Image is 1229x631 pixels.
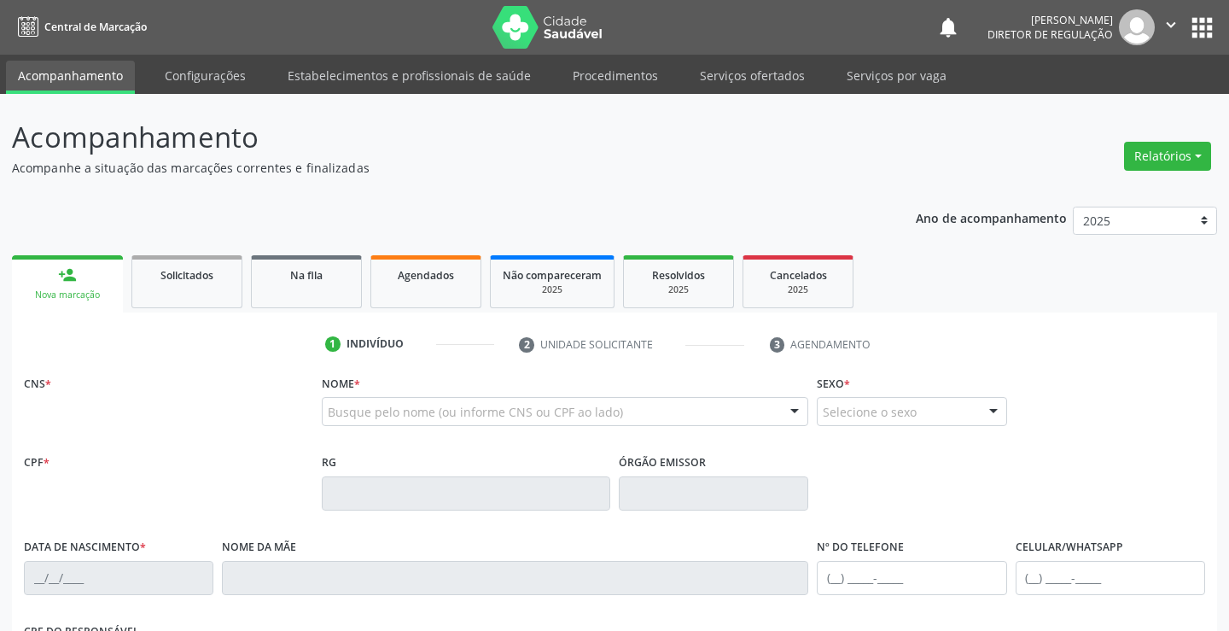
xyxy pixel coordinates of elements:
[24,450,50,476] label: CPF
[1016,561,1205,595] input: (__) _____-_____
[24,289,111,301] div: Nova marcação
[24,561,213,595] input: __/__/____
[12,13,147,41] a: Central de Marcação
[328,403,623,421] span: Busque pelo nome (ou informe CNS ou CPF ao lado)
[619,450,706,476] label: Órgão emissor
[987,27,1113,42] span: Diretor de regulação
[817,535,904,561] label: Nº do Telefone
[6,61,135,94] a: Acompanhamento
[561,61,670,91] a: Procedimentos
[322,450,336,476] label: RG
[503,283,602,296] div: 2025
[916,207,1067,228] p: Ano de acompanhamento
[770,268,827,283] span: Cancelados
[24,371,51,397] label: CNS
[12,159,855,177] p: Acompanhe a situação das marcações correntes e finalizadas
[222,535,296,561] label: Nome da mãe
[987,13,1113,27] div: [PERSON_NAME]
[1016,535,1123,561] label: Celular/WhatsApp
[12,116,855,159] p: Acompanhamento
[58,266,77,284] div: person_add
[688,61,817,91] a: Serviços ofertados
[817,561,1006,595] input: (__) _____-_____
[153,61,258,91] a: Configurações
[325,336,341,352] div: 1
[290,268,323,283] span: Na fila
[1119,9,1155,45] img: img
[835,61,958,91] a: Serviços por vaga
[322,371,360,397] label: Nome
[503,268,602,283] span: Não compareceram
[823,403,917,421] span: Selecione o sexo
[44,20,147,34] span: Central de Marcação
[652,268,705,283] span: Resolvidos
[936,15,960,39] button: notifications
[1155,9,1187,45] button: 
[276,61,543,91] a: Estabelecimentos e profissionais de saúde
[817,371,850,397] label: Sexo
[636,283,721,296] div: 2025
[1124,142,1211,171] button: Relatórios
[755,283,841,296] div: 2025
[398,268,454,283] span: Agendados
[347,336,404,352] div: Indivíduo
[24,535,146,561] label: Data de nascimento
[1162,15,1180,34] i: 
[1187,13,1217,43] button: apps
[160,268,213,283] span: Solicitados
